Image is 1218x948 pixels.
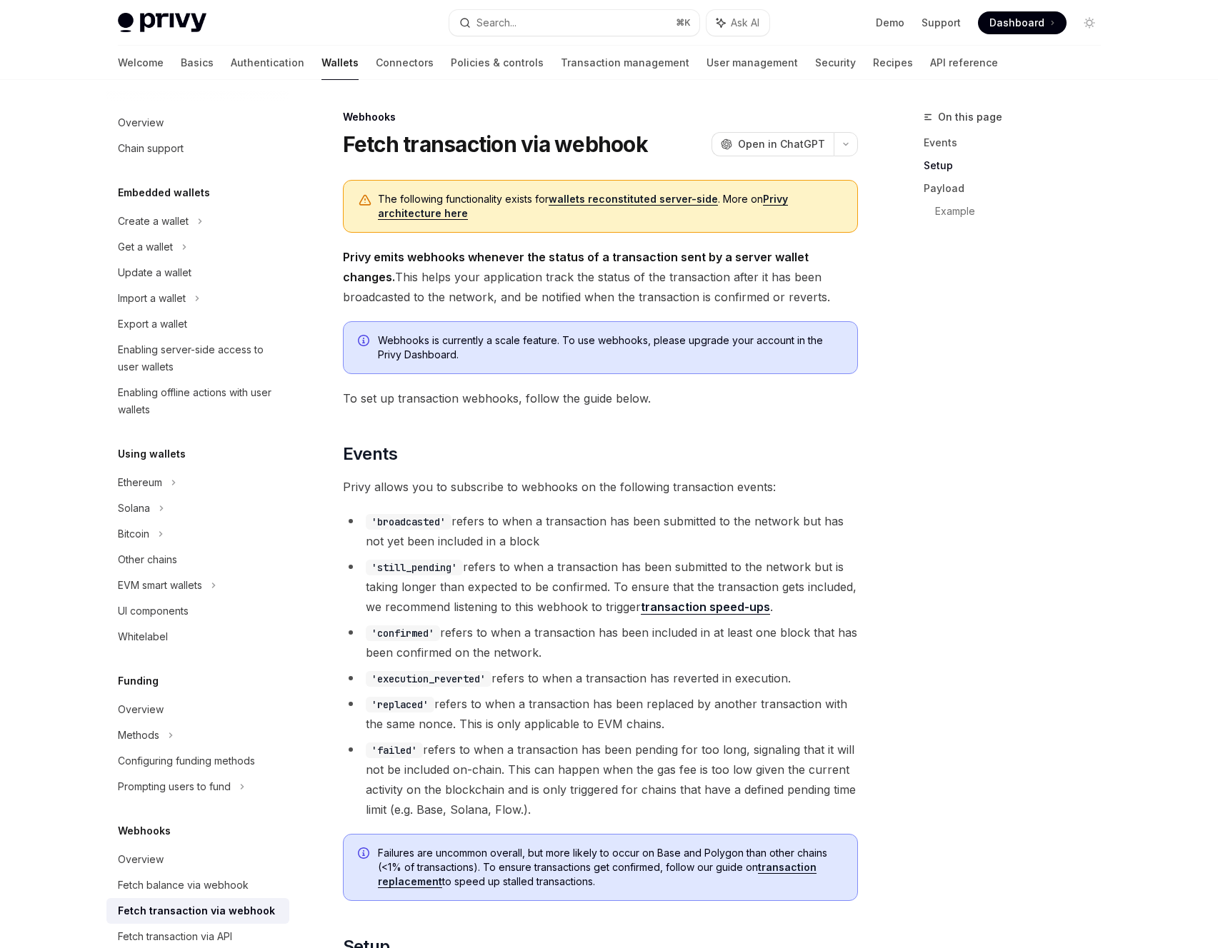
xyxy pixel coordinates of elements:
span: Privy allows you to subscribe to webhooks on the following transaction events: [343,477,858,497]
div: Update a wallet [118,264,191,281]
code: 'confirmed' [366,625,440,641]
span: Ask AI [731,16,759,30]
a: Overview [106,847,289,872]
code: 'execution_reverted' [366,671,491,687]
a: Update a wallet [106,260,289,286]
div: Import a wallet [118,290,186,307]
a: Wallets [321,46,359,80]
span: Webhooks is currently a scale feature. To use webhooks, please upgrade your account in the Privy ... [378,333,843,362]
a: Enabling offline actions with user wallets [106,380,289,423]
a: Events [924,131,1112,154]
a: UI components [106,598,289,624]
span: To set up transaction webhooks, follow the guide below. [343,388,858,408]
a: API reference [930,46,998,80]
a: User management [707,46,798,80]
a: Support [922,16,961,30]
a: Policies & controls [451,46,544,80]
div: Other chains [118,551,177,568]
a: Other chains [106,547,289,573]
a: Fetch transaction via webhook [106,898,289,924]
a: Authentication [231,46,304,80]
div: Prompting users to fund [118,778,231,795]
code: 'still_pending' [366,560,463,575]
div: Solana [118,500,150,517]
div: Ethereum [118,474,162,491]
button: Ask AI [707,10,769,36]
span: Events [343,443,397,465]
li: refers to when a transaction has been replaced by another transaction with the same nonce. This i... [343,694,858,734]
h5: Using wallets [118,445,186,463]
div: Bitcoin [118,525,149,543]
a: Setup [924,154,1112,177]
div: Export a wallet [118,316,187,333]
button: Toggle dark mode [1078,11,1101,34]
span: Failures are uncommon overall, but more likely to occur on Base and Polygon than other chains (<1... [378,846,843,889]
h5: Webhooks [118,822,171,839]
span: This helps your application track the status of the transaction after it has been broadcasted to ... [343,247,858,307]
h5: Funding [118,672,159,690]
strong: Privy emits webhooks whenever the status of a transaction sent by a server wallet changes. [343,250,809,284]
a: Whitelabel [106,624,289,650]
a: Connectors [376,46,434,80]
a: Recipes [873,46,913,80]
svg: Info [358,335,372,349]
code: 'failed' [366,742,423,758]
h1: Fetch transaction via webhook [343,131,648,157]
span: ⌘ K [676,17,691,29]
a: wallets reconstituted server-side [549,193,718,206]
div: Create a wallet [118,213,189,230]
svg: Info [358,847,372,862]
a: Overview [106,110,289,136]
a: Welcome [118,46,164,80]
div: Fetch transaction via webhook [118,902,275,919]
div: Enabling offline actions with user wallets [118,384,281,418]
div: Fetch transaction via API [118,928,232,945]
a: transaction speed-ups [641,600,770,615]
a: Chain support [106,136,289,161]
li: refers to when a transaction has reverted in execution. [343,668,858,688]
button: Open in ChatGPT [712,132,834,156]
div: Get a wallet [118,238,173,256]
div: UI components [118,602,189,620]
div: Search... [476,14,516,31]
div: Configuring funding methods [118,752,255,770]
div: Chain support [118,140,184,157]
li: refers to when a transaction has been included in at least one block that has been confirmed on t... [343,622,858,662]
button: Search...⌘K [449,10,699,36]
a: Configuring funding methods [106,748,289,774]
code: 'replaced' [366,697,434,712]
img: light logo [118,13,206,33]
div: Overview [118,701,164,718]
div: Overview [118,114,164,131]
h5: Embedded wallets [118,184,210,201]
li: refers to when a transaction has been pending for too long, signaling that it will not be include... [343,740,858,820]
span: On this page [938,109,1002,126]
li: refers to when a transaction has been submitted to the network but has not yet been included in a... [343,511,858,551]
svg: Warning [358,193,372,208]
a: Security [815,46,856,80]
a: Demo [876,16,904,30]
a: Overview [106,697,289,722]
a: Transaction management [561,46,689,80]
a: Enabling server-side access to user wallets [106,337,289,380]
a: Fetch balance via webhook [106,872,289,898]
a: Export a wallet [106,311,289,337]
div: Enabling server-side access to user wallets [118,341,281,375]
div: Overview [118,851,164,868]
a: Payload [924,177,1112,200]
span: The following functionality exists for . More on [378,192,843,221]
a: Example [935,200,1112,223]
a: Basics [181,46,214,80]
code: 'broadcasted' [366,514,451,530]
span: Open in ChatGPT [738,137,825,151]
div: Fetch balance via webhook [118,877,249,894]
div: EVM smart wallets [118,577,202,594]
li: refers to when a transaction has been submitted to the network but is taking longer than expected... [343,557,858,617]
div: Webhooks [343,110,858,124]
span: Dashboard [989,16,1044,30]
div: Whitelabel [118,628,168,645]
div: Methods [118,727,159,744]
a: Dashboard [978,11,1067,34]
